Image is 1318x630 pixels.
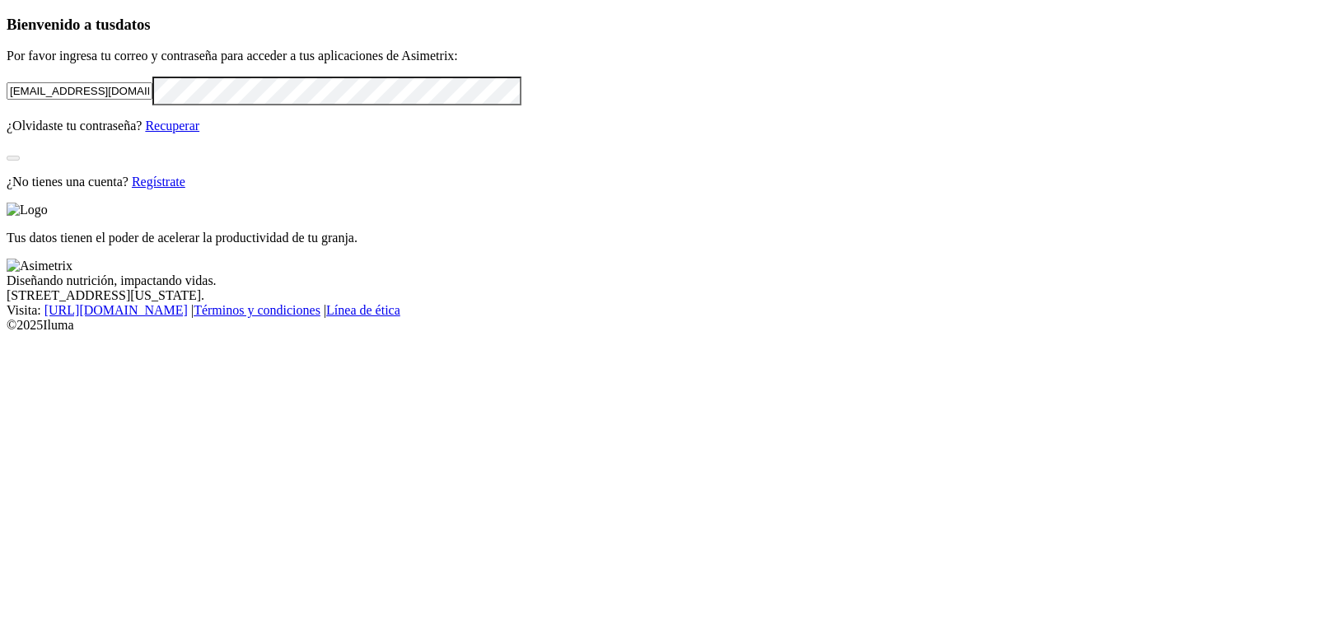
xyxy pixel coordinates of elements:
[7,303,1311,318] div: Visita : | |
[7,273,1311,288] div: Diseñando nutrición, impactando vidas.
[145,119,199,133] a: Recuperar
[115,16,151,33] span: datos
[7,259,72,273] img: Asimetrix
[7,288,1311,303] div: [STREET_ADDRESS][US_STATE].
[7,318,1311,333] div: © 2025 Iluma
[326,303,400,317] a: Línea de ética
[7,231,1311,245] p: Tus datos tienen el poder de acelerar la productividad de tu granja.
[7,175,1311,189] p: ¿No tienes una cuenta?
[7,49,1311,63] p: Por favor ingresa tu correo y contraseña para acceder a tus aplicaciones de Asimetrix:
[7,203,48,217] img: Logo
[194,303,320,317] a: Términos y condiciones
[7,119,1311,133] p: ¿Olvidaste tu contraseña?
[7,16,1311,34] h3: Bienvenido a tus
[44,303,188,317] a: [URL][DOMAIN_NAME]
[7,82,152,100] input: Tu correo
[132,175,185,189] a: Regístrate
